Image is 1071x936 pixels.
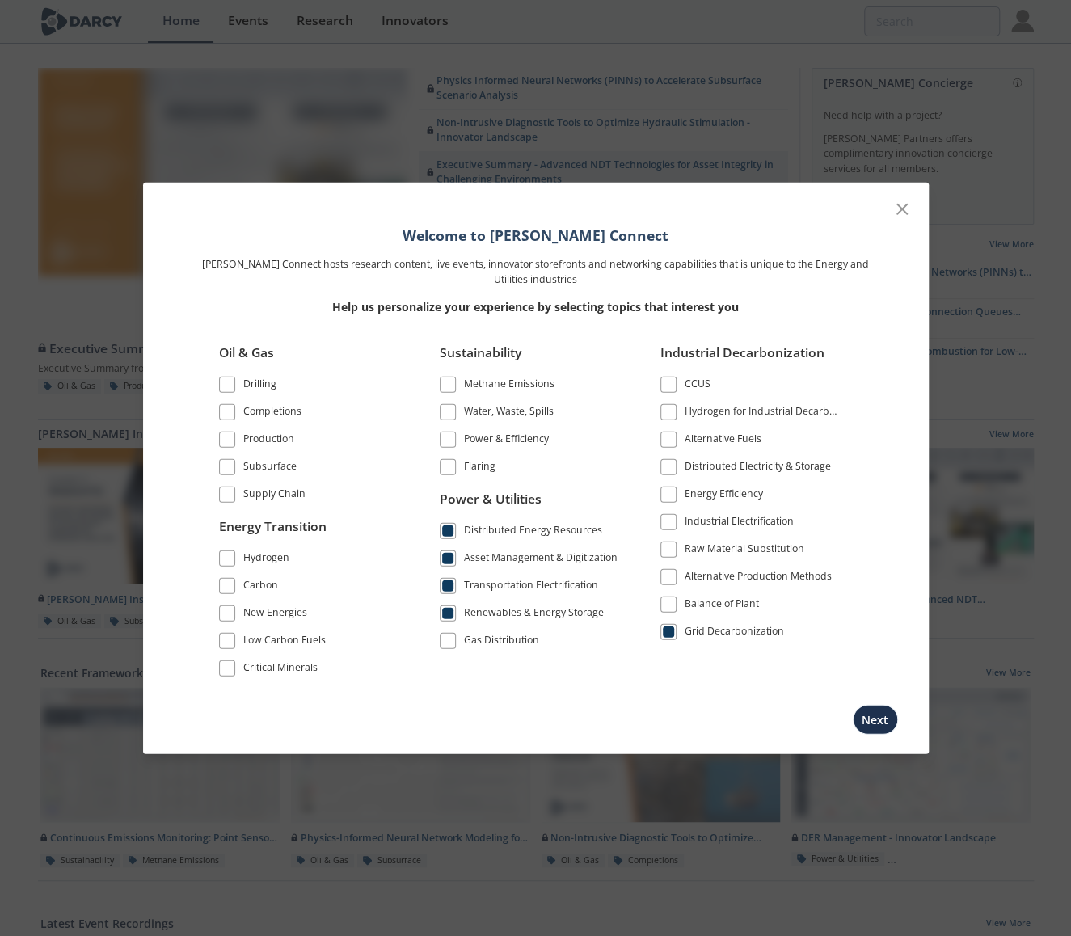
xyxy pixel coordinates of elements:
h1: Welcome to [PERSON_NAME] Connect [196,225,875,246]
div: Critical Minerals [243,660,318,679]
div: Energy Efficiency [685,487,763,506]
div: Completions [243,404,301,424]
div: Hydrogen for Industrial Decarbonization [685,404,841,424]
div: Alternative Fuels [685,432,761,451]
div: Oil & Gas [219,344,400,374]
div: Hydrogen [243,550,289,569]
div: Drilling [243,377,276,396]
div: Low Carbon Fuels [243,632,326,651]
div: Water, Waste, Spills [464,404,554,424]
p: Help us personalize your experience by selecting topics that interest you [196,298,875,315]
div: Carbon [243,577,278,597]
div: Distributed Electricity & Storage [685,459,831,479]
div: Alternative Production Methods [685,569,832,588]
div: Distributed Energy Resources [464,522,602,542]
div: Industrial Decarbonization [660,344,841,374]
div: Grid Decarbonization [685,624,784,643]
div: Production [243,432,294,451]
div: Power & Efficiency [464,432,549,451]
div: Sustainability [440,344,621,374]
button: Next [853,704,898,734]
div: Balance of Plant [685,597,759,616]
p: [PERSON_NAME] Connect hosts research content, live events, innovator storefronts and networking c... [196,257,875,287]
div: Supply Chain [243,487,306,506]
div: Gas Distribution [464,632,539,651]
div: New Energies [243,605,307,624]
div: Methane Emissions [464,377,554,396]
div: Subsurface [243,459,297,479]
div: Energy Transition [219,516,400,547]
div: CCUS [685,377,710,396]
div: Power & Utilities [440,489,621,520]
div: Industrial Electrification [685,514,794,533]
div: Asset Management & Digitization [464,550,618,569]
div: Flaring [464,459,495,479]
div: Raw Material Substitution [685,542,804,561]
div: Renewables & Energy Storage [464,605,604,624]
div: Transportation Electrification [464,577,598,597]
